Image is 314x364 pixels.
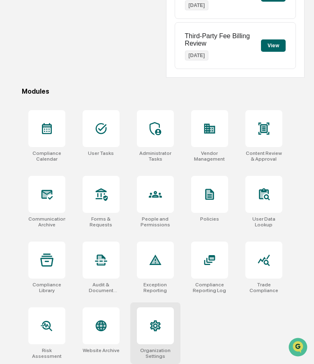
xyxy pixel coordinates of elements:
img: 1746055101610-c473b297-6a78-478c-a979-82029cc54cd1 [8,63,23,78]
div: Communications Archive [28,216,65,228]
p: [DATE] [185,0,209,10]
div: Compliance Calendar [28,150,65,162]
div: Compliance Library [28,282,65,293]
div: User Tasks [88,150,114,156]
p: Third-Party Fee Billing Review [185,32,261,47]
div: Exception Reporting [137,282,174,293]
p: How can we help? [8,17,150,30]
div: Trade Compliance [245,282,282,293]
div: Policies [200,216,219,222]
iframe: Open customer support [288,337,310,359]
a: 🗄️Attestations [56,100,105,115]
div: Risk Assessment [28,348,65,359]
div: Website Archive [83,348,120,353]
div: Administrator Tasks [137,150,174,162]
div: Forms & Requests [83,216,120,228]
span: Data Lookup [16,119,52,127]
span: Attestations [68,104,102,112]
div: 🗄️ [60,104,66,111]
a: Powered byPylon [58,139,99,145]
div: Modules [22,88,305,95]
a: 🖐️Preclearance [5,100,56,115]
div: Vendor Management [191,150,228,162]
div: We're available if you need us! [28,71,104,78]
div: 🔎 [8,120,15,127]
div: Audit & Document Logs [83,282,120,293]
div: Organization Settings [137,348,174,359]
div: User Data Lookup [245,216,282,228]
button: Start new chat [140,65,150,75]
div: Start new chat [28,63,135,71]
div: Content Review & Approval [245,150,282,162]
a: 🔎Data Lookup [5,116,55,131]
span: Pylon [82,139,99,145]
div: People and Permissions [137,216,174,228]
div: 🖐️ [8,104,15,111]
p: [DATE] [185,51,209,60]
button: View [261,39,286,52]
div: Compliance Reporting Log [191,282,228,293]
span: Preclearance [16,104,53,112]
